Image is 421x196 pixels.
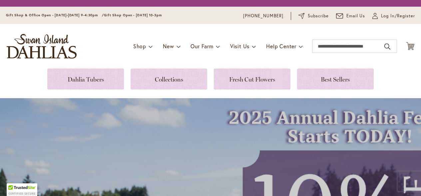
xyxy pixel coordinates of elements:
[163,43,174,50] span: New
[372,13,415,19] a: Log In/Register
[308,13,329,19] span: Subscribe
[230,43,249,50] span: Visit Us
[266,43,296,50] span: Help Center
[381,13,415,19] span: Log In/Register
[7,34,77,59] a: store logo
[104,13,162,17] span: Gift Shop Open - [DATE] 10-3pm
[384,41,390,52] button: Search
[133,43,146,50] span: Shop
[191,43,213,50] span: Our Farm
[298,13,329,19] a: Subscribe
[336,13,365,19] a: Email Us
[6,13,104,17] span: Gift Shop & Office Open - [DATE]-[DATE] 9-4:30pm /
[7,183,37,196] div: TrustedSite Certified
[346,13,365,19] span: Email Us
[243,13,283,19] a: [PHONE_NUMBER]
